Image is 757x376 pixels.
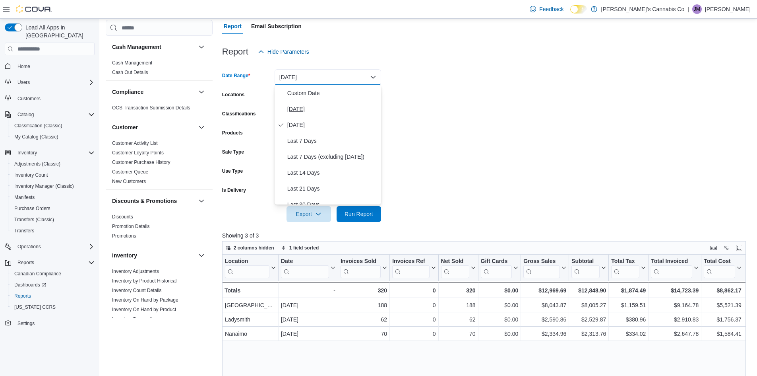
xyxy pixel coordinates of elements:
span: Adjustments (Classic) [14,161,60,167]
a: OCS Transaction Submission Details [112,105,190,111]
span: Load All Apps in [GEOGRAPHIC_DATA] [22,23,95,39]
span: Reports [11,291,95,301]
button: Compliance [197,87,206,97]
button: 1 field sorted [278,243,322,253]
div: Subtotal [571,258,600,265]
span: Last 21 Days [287,184,378,193]
div: $9,164.78 [651,300,699,310]
span: Inventory [14,148,95,158]
button: Total Cost [704,258,741,278]
div: 0 [392,329,436,339]
a: Transfers [11,226,37,236]
h3: Discounts & Promotions [112,197,177,205]
span: Purchase Orders [14,205,50,212]
div: $2,647.78 [651,329,699,339]
div: Total Cost [704,258,735,265]
button: Subtotal [571,258,606,278]
button: Display options [722,243,731,253]
button: Discounts & Promotions [197,196,206,206]
a: Customer Purchase History [112,160,170,165]
div: Jeff McCollum [692,4,702,14]
div: 0 [392,300,436,310]
div: 62 [441,315,475,324]
h3: Customer [112,123,138,131]
button: Customer [197,123,206,132]
button: Adjustments (Classic) [8,158,98,169]
input: Dark Mode [570,5,587,14]
span: Customers [17,95,41,102]
a: [US_STATE] CCRS [11,302,59,312]
span: Inventory [17,150,37,156]
span: Catalog [14,110,95,119]
span: Inventory Count [14,172,48,178]
div: Total Invoiced [651,258,692,278]
button: Cash Management [112,43,195,51]
button: Classification (Classic) [8,120,98,131]
a: Customer Queue [112,169,148,175]
div: $0.00 [480,329,518,339]
span: Last 7 Days [287,136,378,146]
button: Home [2,60,98,72]
h3: Compliance [112,88,143,96]
label: Date Range [222,72,250,79]
div: 0 [392,315,436,324]
button: Reports [8,290,98,302]
button: Run Report [337,206,381,222]
div: [DATE] [281,315,335,324]
div: Gross Sales [523,258,560,278]
a: Purchase Orders [11,204,54,213]
span: Hide Parameters [267,48,309,56]
span: Home [14,61,95,71]
span: Manifests [14,194,35,201]
label: Products [222,130,243,136]
div: Compliance [106,103,213,116]
button: [US_STATE] CCRS [8,302,98,313]
div: 320 [441,286,475,295]
a: Inventory On Hand by Package [112,297,178,303]
span: Inventory Count Details [112,287,162,294]
div: Gift Card Sales [480,258,512,278]
a: Inventory by Product Historical [112,278,177,284]
a: Feedback [527,1,567,17]
h3: Inventory [112,251,137,259]
button: Net Sold [441,258,475,278]
span: [DATE] [287,120,378,130]
div: 320 [341,286,387,295]
span: Cash Out Details [112,69,148,76]
button: Manifests [8,192,98,203]
a: Promotions [112,233,136,239]
span: Users [17,79,30,86]
span: My Catalog (Classic) [14,134,58,140]
span: OCS Transaction Submission Details [112,105,190,111]
div: 188 [341,300,387,310]
button: Operations [14,242,44,251]
span: Purchase Orders [11,204,95,213]
span: Reports [14,293,31,299]
div: Nanaimo [225,329,276,339]
span: Inventory Count [11,170,95,180]
span: Users [14,78,95,87]
span: Discounts [112,214,133,220]
span: Feedback [539,5,563,13]
div: 62 [341,315,387,324]
p: [PERSON_NAME]'s Cannabis Co [601,4,685,14]
span: Manifests [11,193,95,202]
span: [US_STATE] CCRS [14,304,56,310]
a: Discounts [112,214,133,220]
button: Purchase Orders [8,203,98,214]
button: Discounts & Promotions [112,197,195,205]
span: Settings [17,320,35,327]
button: Catalog [2,109,98,120]
span: Last 30 Days [287,200,378,209]
a: Cash Management [112,60,152,66]
a: Transfers (Classic) [11,215,57,224]
a: Home [14,62,33,71]
a: Promotion Details [112,224,150,229]
div: $14,723.39 [651,286,699,295]
button: Enter fullscreen [734,243,744,253]
span: 2 columns hidden [234,245,274,251]
div: $334.02 [611,329,646,339]
span: Reports [14,258,95,267]
a: My Catalog (Classic) [11,132,62,142]
button: Invoices Ref [392,258,436,278]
